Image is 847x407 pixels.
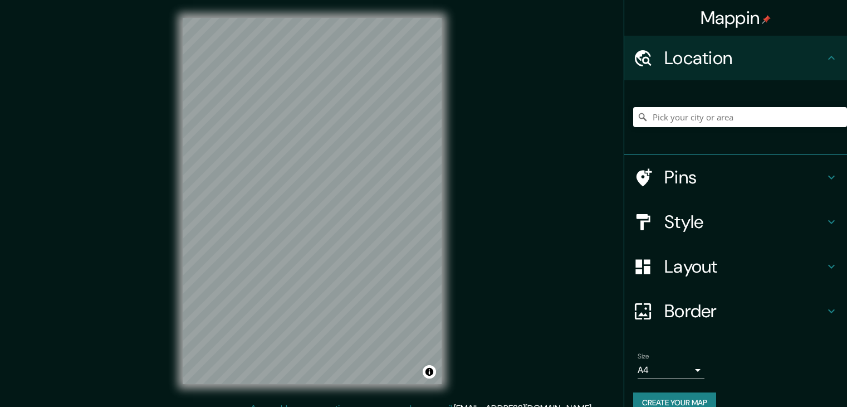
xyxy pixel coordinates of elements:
h4: Border [664,300,825,322]
div: A4 [638,361,704,379]
div: Location [624,36,847,80]
div: Border [624,289,847,333]
h4: Location [664,47,825,69]
h4: Pins [664,166,825,188]
h4: Layout [664,255,825,278]
div: Layout [624,244,847,289]
div: Style [624,200,847,244]
h4: Mappin [701,7,771,29]
canvas: Map [183,18,442,384]
h4: Style [664,211,825,233]
label: Size [638,352,649,361]
input: Pick your city or area [633,107,847,127]
div: Pins [624,155,847,200]
iframe: Help widget launcher [748,364,835,395]
img: pin-icon.png [762,15,771,24]
button: Toggle attribution [423,365,436,379]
